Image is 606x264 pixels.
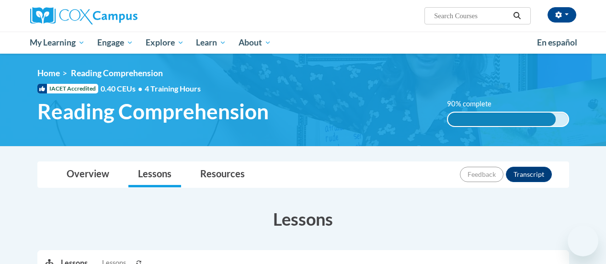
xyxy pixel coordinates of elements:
span: My Learning [30,37,85,48]
button: Search [510,10,524,22]
h3: Lessons [37,207,569,231]
div: 90% complete [448,113,556,126]
button: Account Settings [548,7,576,23]
span: • [138,84,142,93]
a: Lessons [128,162,181,187]
a: About [232,32,277,54]
span: Engage [97,37,133,48]
button: Transcript [506,167,552,182]
span: Learn [196,37,226,48]
button: Feedback [460,167,503,182]
span: En español [537,37,577,47]
span: 0.40 CEUs [101,83,145,94]
a: Home [37,68,60,78]
a: My Learning [24,32,91,54]
span: About [239,37,271,48]
span: 4 Training Hours [145,84,201,93]
a: Cox Campus [30,7,203,24]
iframe: Button to launch messaging window [568,226,598,256]
input: Search Courses [433,10,510,22]
a: Explore [139,32,190,54]
a: Resources [191,162,254,187]
span: Explore [146,37,184,48]
a: Learn [190,32,232,54]
span: IACET Accredited [37,84,98,93]
a: Engage [91,32,139,54]
label: 90% complete [447,99,502,109]
span: Reading Comprehension [71,68,163,78]
span: Reading Comprehension [37,99,269,124]
div: Main menu [23,32,583,54]
img: Cox Campus [30,7,137,24]
a: En español [531,33,583,53]
a: Overview [57,162,119,187]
